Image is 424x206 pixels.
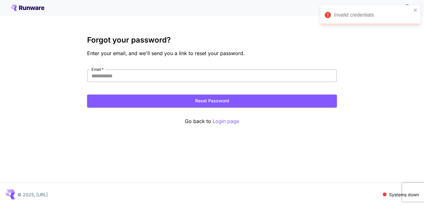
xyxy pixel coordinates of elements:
button: Reset Password [87,95,337,107]
label: Email [91,67,104,72]
p: © 2025, [URL] [17,191,48,198]
h3: Forgot your password? [87,36,337,44]
button: close [413,8,418,13]
p: Enter your email, and we'll send you a link to reset your password. [87,49,337,57]
p: Systems down [389,191,419,198]
button: In order to qualify for free credit, you need to sign up with a business email address and click ... [401,1,413,14]
p: Go back to [87,117,337,125]
button: Login page [213,117,239,125]
div: Invalid credentials [334,11,412,19]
